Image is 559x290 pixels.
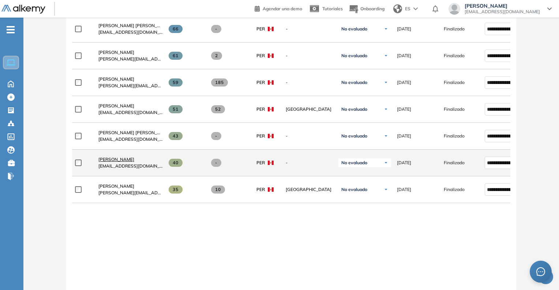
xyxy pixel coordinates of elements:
span: [PERSON_NAME] [465,3,540,9]
img: Ícono de flecha [384,161,388,165]
a: [PERSON_NAME] [PERSON_NAME] [98,129,163,136]
span: Agendar una demo [263,6,302,11]
img: Ícono de flecha [384,187,388,192]
img: world [393,4,402,13]
a: [PERSON_NAME] [98,49,163,56]
span: 35 [169,186,183,194]
span: No evaluado [341,187,367,192]
span: [PERSON_NAME][EMAIL_ADDRESS][PERSON_NAME][DOMAIN_NAME] [98,190,163,196]
span: Finalizado [444,186,465,193]
span: No evaluado [341,80,367,85]
img: Ícono de flecha [384,80,388,85]
span: [EMAIL_ADDRESS][DOMAIN_NAME] [98,136,163,143]
span: [PERSON_NAME] [PERSON_NAME] [98,130,171,135]
a: Agendar una demo [255,4,302,12]
span: [DATE] [397,79,411,86]
span: Finalizado [444,106,465,113]
span: [EMAIL_ADDRESS][DOMAIN_NAME] [98,29,163,36]
span: - [211,159,222,167]
span: - [286,79,333,86]
span: [DATE] [397,106,411,113]
img: PER [268,54,274,58]
span: [PERSON_NAME] [98,157,134,162]
img: Ícono de flecha [384,54,388,58]
span: [DATE] [397,26,411,32]
span: 52 [211,105,225,113]
a: [PERSON_NAME] [98,76,163,82]
span: 43 [169,132,183,140]
img: PER [268,161,274,165]
a: [PERSON_NAME] [98,156,163,163]
span: Finalizado [444,79,465,86]
img: PER [268,187,274,192]
span: - [211,25,222,33]
img: arrow [413,7,418,10]
span: No evaluado [341,26,367,32]
span: [EMAIL_ADDRESS][DOMAIN_NAME] [98,163,163,169]
span: [DATE] [397,133,411,139]
span: 66 [169,25,183,33]
span: [PERSON_NAME] [PERSON_NAME] [98,23,171,28]
span: 51 [169,105,183,113]
span: Finalizado [444,159,465,166]
span: PER [256,106,265,113]
a: [PERSON_NAME] [98,183,163,190]
span: 40 [169,159,183,167]
span: 10 [211,186,225,194]
button: Onboarding [349,1,384,17]
span: PER [256,133,265,139]
span: PER [256,79,265,86]
i: - [7,29,15,30]
img: Logo [1,5,45,14]
span: [PERSON_NAME] [98,76,134,82]
span: [PERSON_NAME] [98,49,134,55]
span: [EMAIL_ADDRESS][DOMAIN_NAME] [465,9,540,15]
a: [PERSON_NAME] [PERSON_NAME] [98,22,163,29]
span: No evaluado [341,106,367,112]
span: Onboarding [360,6,384,11]
span: [DATE] [397,186,411,193]
img: PER [268,27,274,31]
span: [GEOGRAPHIC_DATA] [286,186,333,193]
span: No evaluado [341,133,367,139]
img: Ícono de flecha [384,107,388,111]
span: [PERSON_NAME] [98,103,134,109]
img: Ícono de flecha [384,27,388,31]
span: PER [256,52,265,59]
img: PER [268,134,274,138]
span: 61 [169,52,183,60]
span: - [286,159,333,166]
span: ES [405,5,410,12]
span: No evaluado [341,53,367,59]
span: [DATE] [397,159,411,166]
span: No evaluado [341,160,367,166]
span: [DATE] [397,52,411,59]
span: - [286,26,333,32]
span: 2 [211,52,222,60]
span: Finalizado [444,133,465,139]
span: Tutoriales [322,6,343,11]
span: [EMAIL_ADDRESS][DOMAIN_NAME] [98,109,163,116]
img: Ícono de flecha [384,134,388,138]
img: PER [268,80,274,85]
span: message [536,267,545,276]
span: - [286,133,333,139]
span: - [211,132,222,140]
a: [PERSON_NAME] [98,103,163,109]
img: PER [268,107,274,111]
span: - [286,52,333,59]
span: 59 [169,78,183,87]
span: 185 [211,78,228,87]
span: [PERSON_NAME][EMAIL_ADDRESS][PERSON_NAME][DOMAIN_NAME] [98,56,163,62]
span: [PERSON_NAME] [98,183,134,189]
span: Finalizado [444,52,465,59]
span: PER [256,26,265,32]
span: PER [256,159,265,166]
span: [PERSON_NAME][EMAIL_ADDRESS][DOMAIN_NAME] [98,82,163,89]
span: PER [256,186,265,193]
span: Finalizado [444,26,465,32]
span: [GEOGRAPHIC_DATA] [286,106,333,113]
